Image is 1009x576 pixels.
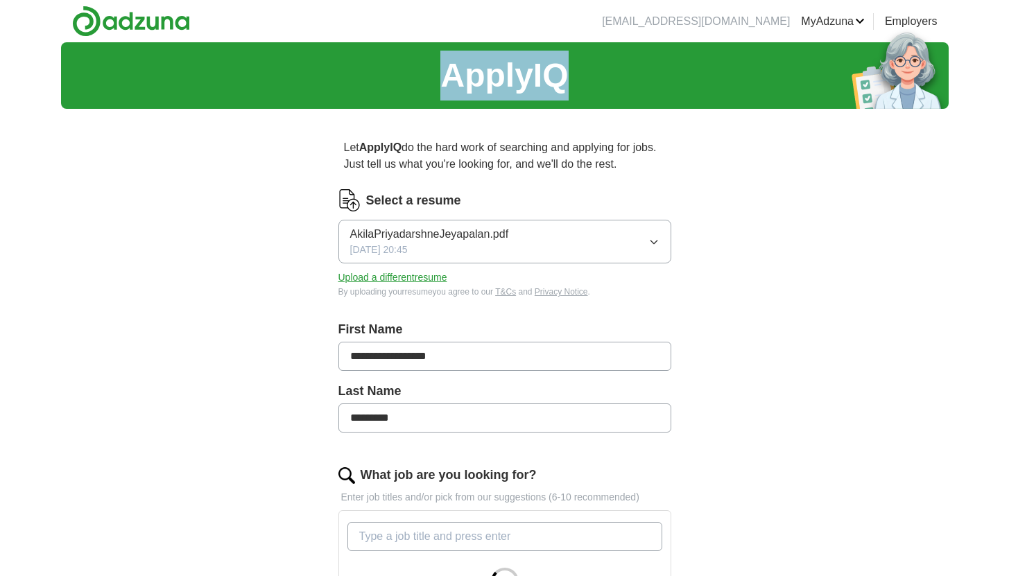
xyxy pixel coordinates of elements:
input: Type a job title and press enter [347,522,662,551]
span: [DATE] 20:45 [350,243,408,257]
a: T&Cs [495,287,516,297]
img: Adzuna logo [72,6,190,37]
div: By uploading your resume you agree to our and . [338,286,671,298]
h1: ApplyIQ [440,51,568,101]
label: First Name [338,320,671,339]
strong: ApplyIQ [359,141,402,153]
label: What job are you looking for? [361,466,537,485]
a: Employers [885,13,938,30]
label: Select a resume [366,191,461,210]
a: Privacy Notice [535,287,588,297]
p: Let do the hard work of searching and applying for jobs. Just tell us what you're looking for, an... [338,134,671,178]
a: MyAdzuna [801,13,865,30]
button: Upload a differentresume [338,270,447,285]
button: AkilaPriyadarshneJeyapalan.pdf[DATE] 20:45 [338,220,671,263]
span: AkilaPriyadarshneJeyapalan.pdf [350,226,509,243]
img: CV Icon [338,189,361,211]
label: Last Name [338,382,671,401]
img: search.png [338,467,355,484]
li: [EMAIL_ADDRESS][DOMAIN_NAME] [602,13,790,30]
p: Enter job titles and/or pick from our suggestions (6-10 recommended) [338,490,671,505]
